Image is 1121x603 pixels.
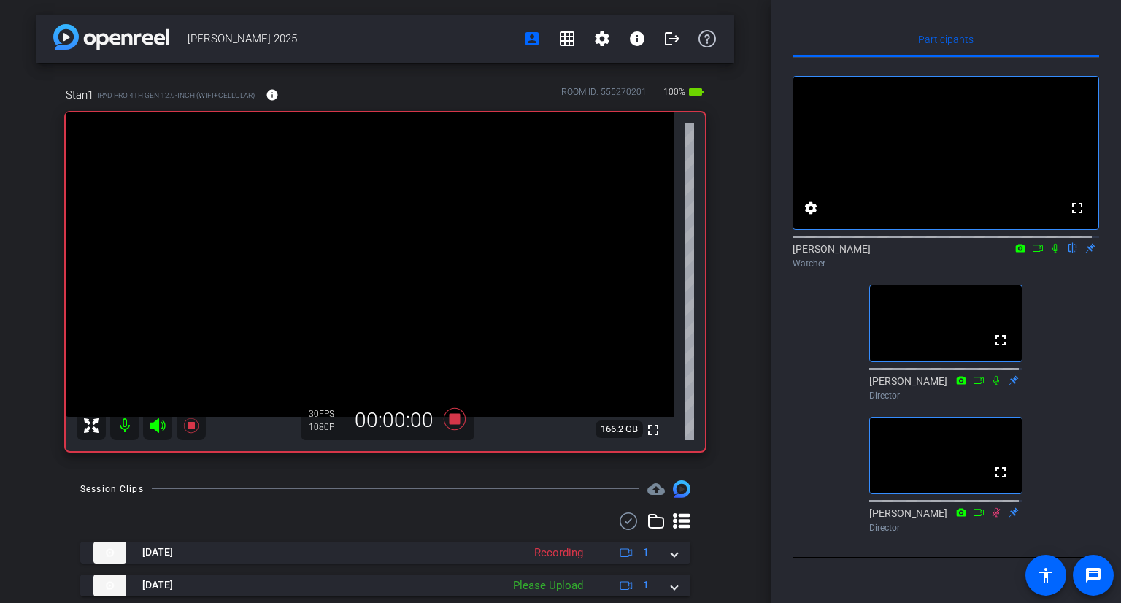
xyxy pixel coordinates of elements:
[647,480,665,498] span: Destinations for your clips
[869,374,1022,402] div: [PERSON_NAME]
[142,577,173,593] span: [DATE]
[53,24,169,50] img: app-logo
[663,30,681,47] mat-icon: logout
[266,88,279,101] mat-icon: info
[1085,566,1102,584] mat-icon: message
[869,506,1022,534] div: [PERSON_NAME]
[561,85,647,107] div: ROOM ID: 555270201
[188,24,515,53] span: [PERSON_NAME] 2025
[558,30,576,47] mat-icon: grid_on
[142,545,173,560] span: [DATE]
[66,87,93,103] span: Stan1
[643,545,649,560] span: 1
[647,480,665,498] mat-icon: cloud_upload
[93,542,126,564] img: thumb-nail
[869,521,1022,534] div: Director
[687,83,705,101] mat-icon: battery_std
[527,545,590,561] div: Recording
[506,577,590,594] div: Please Upload
[918,34,974,45] span: Participants
[673,480,690,498] img: Session clips
[793,257,1099,270] div: Watcher
[319,409,334,419] span: FPS
[80,482,144,496] div: Session Clips
[869,389,1022,402] div: Director
[793,242,1099,270] div: [PERSON_NAME]
[309,408,345,420] div: 30
[97,90,255,101] span: iPad Pro 4th Gen 12.9-inch (WiFi+Cellular)
[596,420,643,438] span: 166.2 GB
[523,30,541,47] mat-icon: account_box
[1064,241,1082,254] mat-icon: flip
[1037,566,1055,584] mat-icon: accessibility
[992,331,1009,349] mat-icon: fullscreen
[643,577,649,593] span: 1
[80,542,690,564] mat-expansion-panel-header: thumb-nail[DATE]Recording1
[309,421,345,433] div: 1080P
[593,30,611,47] mat-icon: settings
[992,464,1009,481] mat-icon: fullscreen
[802,199,820,217] mat-icon: settings
[644,421,662,439] mat-icon: fullscreen
[93,575,126,596] img: thumb-nail
[661,80,687,104] span: 100%
[80,575,690,596] mat-expansion-panel-header: thumb-nail[DATE]Please Upload1
[628,30,646,47] mat-icon: info
[345,408,443,433] div: 00:00:00
[1068,199,1086,217] mat-icon: fullscreen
